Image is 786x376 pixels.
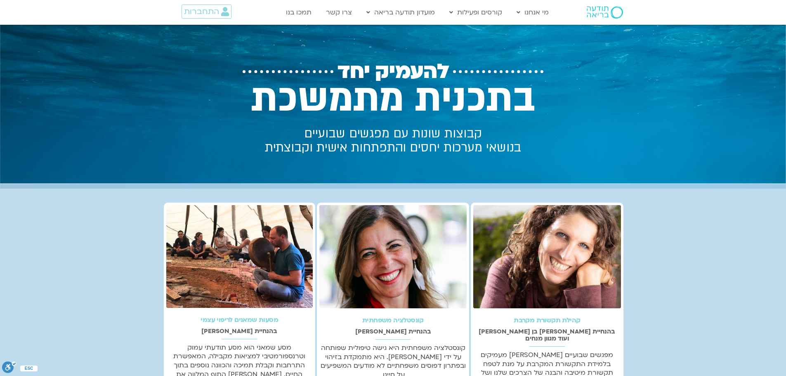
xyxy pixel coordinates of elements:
span: להעמיק יחד [338,60,449,83]
h2: בתכנית מתמשכת [231,76,555,121]
h2: קבוצות שונות עם מפגשים שבועיים בנושאי מערכות יחסים והתפתחות אישית וקבוצתית [231,127,555,155]
h2: בהנחיית [PERSON_NAME] בן [PERSON_NAME] ועוד מגוון מנחים [473,328,621,342]
a: מועדון תודעה בריאה [362,5,439,20]
a: קהילת תקשורת מקרבת [514,316,580,325]
h2: בהנחיית [PERSON_NAME] [319,328,467,335]
h2: בהנחיית [PERSON_NAME] [166,328,313,335]
a: קונסטלציה משפחתית [362,316,424,325]
a: צרו קשר [322,5,356,20]
a: תמכו בנו [282,5,316,20]
a: מסעות שמאנים לריפוי עצמי [201,315,278,324]
a: מי אנחנו [512,5,553,20]
img: תודעה בריאה [587,6,623,19]
a: קורסים ופעילות [445,5,506,20]
span: התחברות [184,7,219,16]
a: התחברות [182,5,231,19]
